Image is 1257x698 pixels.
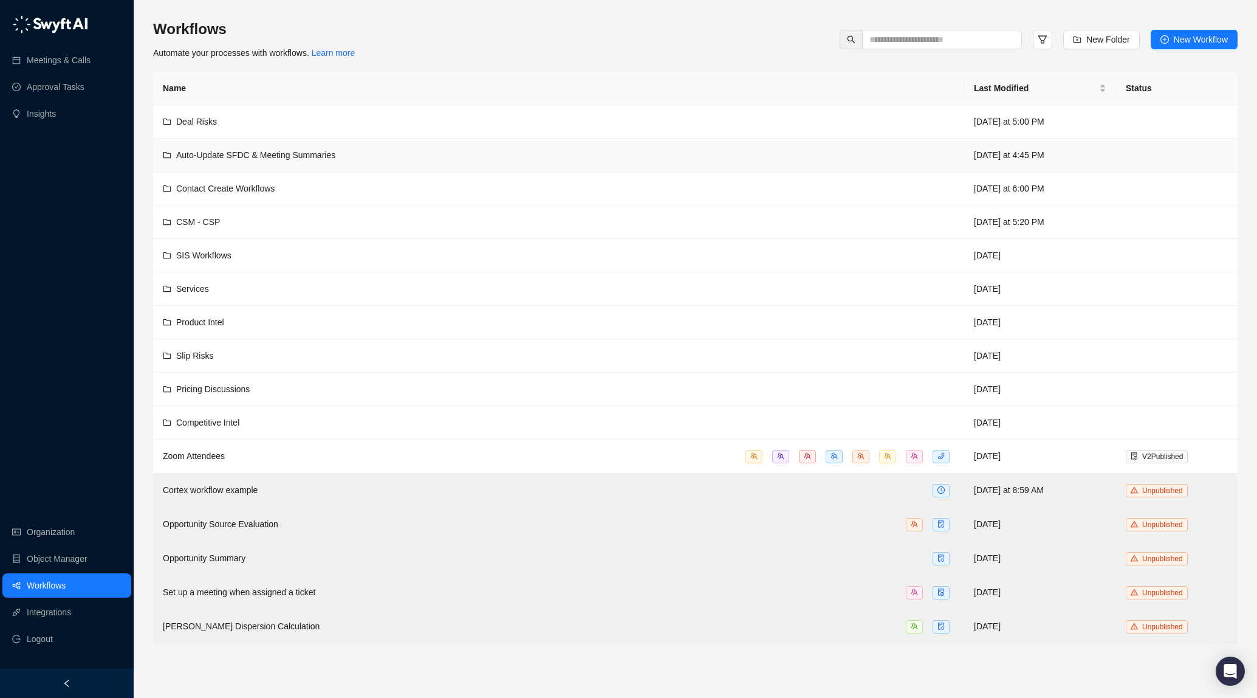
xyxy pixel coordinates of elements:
td: [DATE] at 5:00 PM [964,105,1116,139]
span: team [884,452,891,460]
span: SIS Workflows [176,251,231,260]
a: Approval Tasks [27,75,84,99]
span: file-sync [937,555,945,562]
span: team [911,589,918,596]
td: [DATE] at 8:59 AM [964,474,1116,508]
span: plus-circle [1160,35,1169,44]
span: folder [163,251,171,260]
td: [DATE] [964,272,1116,306]
span: Unpublished [1142,589,1183,597]
span: file-sync [937,623,945,630]
span: team [750,452,758,460]
span: folder [163,218,171,226]
a: Integrations [27,600,71,624]
span: team [831,452,838,460]
span: warning [1131,520,1138,528]
td: [DATE] [964,373,1116,406]
span: filter [1038,35,1047,44]
span: warning [1131,486,1138,494]
span: Zoom Attendees [163,451,225,461]
a: Organization [27,520,75,544]
span: Unpublished [1142,486,1183,495]
span: CSM - CSP [176,217,220,227]
td: [DATE] at 6:00 PM [964,172,1116,206]
span: folder [163,285,171,293]
span: New Folder [1086,33,1130,46]
span: Contact Create Workflows [176,184,275,193]
span: Unpublished [1142,555,1183,563]
td: [DATE] [964,610,1116,644]
th: Name [153,72,964,105]
span: Auto-Update SFDC & Meeting Summaries [176,150,335,160]
span: folder [163,418,171,427]
span: V 2 Published [1142,452,1183,461]
span: folder [163,351,171,360]
span: Opportunity Source Evaluation [163,519,278,529]
span: team [911,623,918,630]
button: New Folder [1063,30,1140,49]
a: Object Manager [27,547,87,571]
span: folder [163,385,171,393]
button: New Workflow [1151,30,1238,49]
span: team [777,452,784,460]
td: [DATE] [964,306,1116,339]
td: [DATE] at 5:20 PM [964,206,1116,239]
span: Opportunity Summary [163,553,245,563]
span: folder-add [1073,35,1081,44]
span: warning [1131,623,1138,630]
td: [DATE] [964,239,1116,272]
td: [DATE] [964,440,1116,474]
div: Open Intercom Messenger [1216,657,1245,686]
span: New Workflow [1174,33,1228,46]
span: file-done [1131,452,1138,460]
span: logout [12,635,21,643]
span: Product Intel [176,317,224,327]
span: file-sync [937,520,945,528]
span: Deal Risks [176,117,217,126]
span: Pricing Discussions [176,384,250,394]
td: [DATE] at 4:45 PM [964,139,1116,172]
span: Cortex workflow example [163,485,258,495]
span: folder [163,151,171,159]
span: Automate your processes with workflows. [153,48,355,58]
span: folder [163,318,171,327]
span: search [847,35,855,44]
span: Slip Risks [176,351,213,361]
span: warning [1131,555,1138,562]
span: Competitive Intel [176,418,239,427]
img: logo-05li4sbe.png [12,15,88,33]
span: team [804,452,811,460]
span: file-done [937,589,945,596]
td: [DATE] [964,508,1116,542]
span: phone [937,452,945,460]
th: Status [1116,72,1238,105]
td: [DATE] [964,339,1116,373]
span: clock-circle [937,486,945,494]
span: team [911,452,918,460]
span: Services [176,284,209,294]
th: Last Modified [964,72,1116,105]
td: [DATE] [964,542,1116,576]
a: Learn more [312,48,355,58]
a: Meetings & Calls [27,48,91,72]
h3: Workflows [153,19,355,39]
td: [DATE] [964,576,1116,610]
a: Workflows [27,573,66,598]
td: [DATE] [964,406,1116,440]
span: Last Modified [974,81,1097,95]
a: Insights [27,102,56,126]
span: [PERSON_NAME] Dispersion Calculation [163,621,320,631]
span: team [857,452,865,460]
span: Unpublished [1142,623,1183,631]
span: Logout [27,627,53,651]
span: Unpublished [1142,520,1183,529]
span: warning [1131,589,1138,596]
span: Set up a meeting when assigned a ticket [163,587,315,597]
span: left [63,679,71,688]
span: team [911,520,918,528]
span: folder [163,184,171,193]
span: folder [163,117,171,126]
